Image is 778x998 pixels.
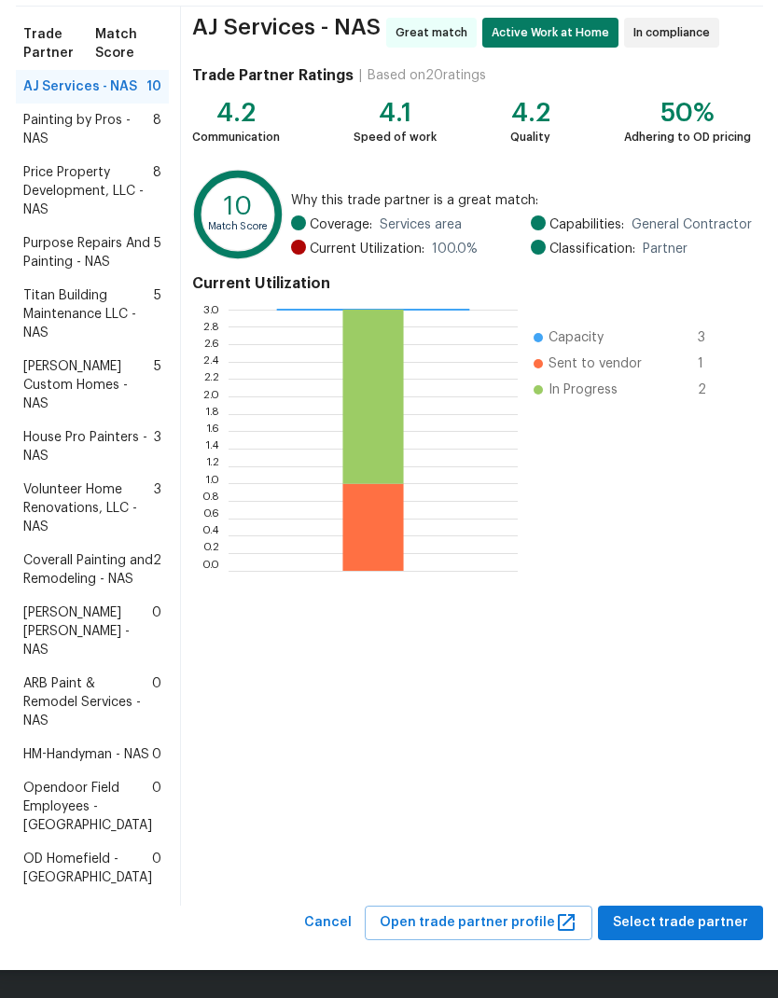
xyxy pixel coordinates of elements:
span: 5 [154,234,161,271]
text: 1.0 [204,478,219,489]
span: [PERSON_NAME] [PERSON_NAME] - NAS [23,603,152,659]
span: Trade Partner [23,25,96,62]
span: 3 [698,328,728,347]
span: House Pro Painters - NAS [23,428,154,465]
span: Capacity [549,328,604,347]
div: 50% [624,104,751,122]
span: General Contractor [632,215,752,234]
text: 1.6 [205,425,219,437]
span: Coverage: [310,215,372,234]
span: AJ Services - NAS [192,18,381,48]
span: 2 [153,551,161,589]
text: 0.0 [201,564,219,575]
text: 0.4 [201,530,219,541]
div: Quality [510,128,550,146]
span: 0 [152,745,161,764]
span: In Progress [549,381,618,399]
text: 2.8 [202,321,219,332]
span: In compliance [633,23,717,42]
button: Select trade partner [598,906,763,940]
span: 3 [154,428,161,465]
span: [PERSON_NAME] Custom Homes - NAS [23,357,154,413]
div: Adhering to OD pricing [624,128,751,146]
span: Cancel [304,911,352,935]
span: Current Utilization: [310,240,424,258]
span: 8 [153,163,161,219]
span: 3 [154,480,161,536]
div: 4.2 [510,104,550,122]
span: OD Homefield - [GEOGRAPHIC_DATA] [23,850,152,887]
text: 3.0 [202,303,219,314]
span: ARB Paint & Remodel Services - NAS [23,674,152,730]
span: Painting by Pros - NAS [23,111,153,148]
span: 8 [153,111,161,148]
span: 5 [154,357,161,413]
span: 1 [698,354,728,373]
button: Open trade partner profile [365,906,592,940]
text: 2.0 [202,391,219,402]
span: Open trade partner profile [380,911,577,935]
span: Price Property Development, LLC - NAS [23,163,153,219]
text: 0.2 [202,548,219,559]
div: Communication [192,128,280,146]
text: 0.8 [201,495,219,506]
h4: Current Utilization [192,274,752,293]
span: 0 [152,674,161,730]
h4: Trade Partner Ratings [192,66,354,85]
span: Volunteer Home Renovations, LLC - NAS [23,480,154,536]
span: 2 [698,381,728,399]
text: 1.8 [204,408,219,419]
span: 5 [154,286,161,342]
span: Coverall Painting and Remodeling - NAS [23,551,153,589]
span: Titan Building Maintenance LLC - NAS [23,286,154,342]
span: Why this trade partner is a great match: [291,191,751,210]
span: Active Work at Home [492,23,617,42]
text: 2.6 [203,339,219,350]
div: 4.1 [354,104,437,122]
span: Match Score [95,25,160,62]
span: Select trade partner [613,911,748,935]
span: HM-Handyman - NAS [23,745,149,764]
span: 0 [152,779,161,835]
span: 0 [152,603,161,659]
text: 2.2 [203,373,219,384]
span: Capabilities: [549,215,624,234]
div: 4.2 [192,104,280,122]
span: AJ Services - NAS [23,77,137,96]
span: Purpose Repairs And Painting - NAS [23,234,154,271]
text: 10 [224,194,252,219]
span: Great match [396,23,475,42]
div: | [354,66,368,85]
text: 0.6 [202,512,219,523]
span: 100.0 % [432,240,478,258]
span: 0 [152,850,161,887]
text: 1.2 [205,460,219,471]
text: 2.4 [202,355,219,367]
div: Based on 20 ratings [368,66,486,85]
span: Services area [380,215,462,234]
button: Cancel [297,906,359,940]
div: Speed of work [354,128,437,146]
span: Classification: [549,240,635,258]
text: 1.4 [204,443,219,454]
span: Sent to vendor [549,354,642,373]
span: Partner [643,240,688,258]
text: Match Score [207,222,268,232]
span: Opendoor Field Employees - [GEOGRAPHIC_DATA] [23,779,152,835]
span: 10 [146,77,161,96]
